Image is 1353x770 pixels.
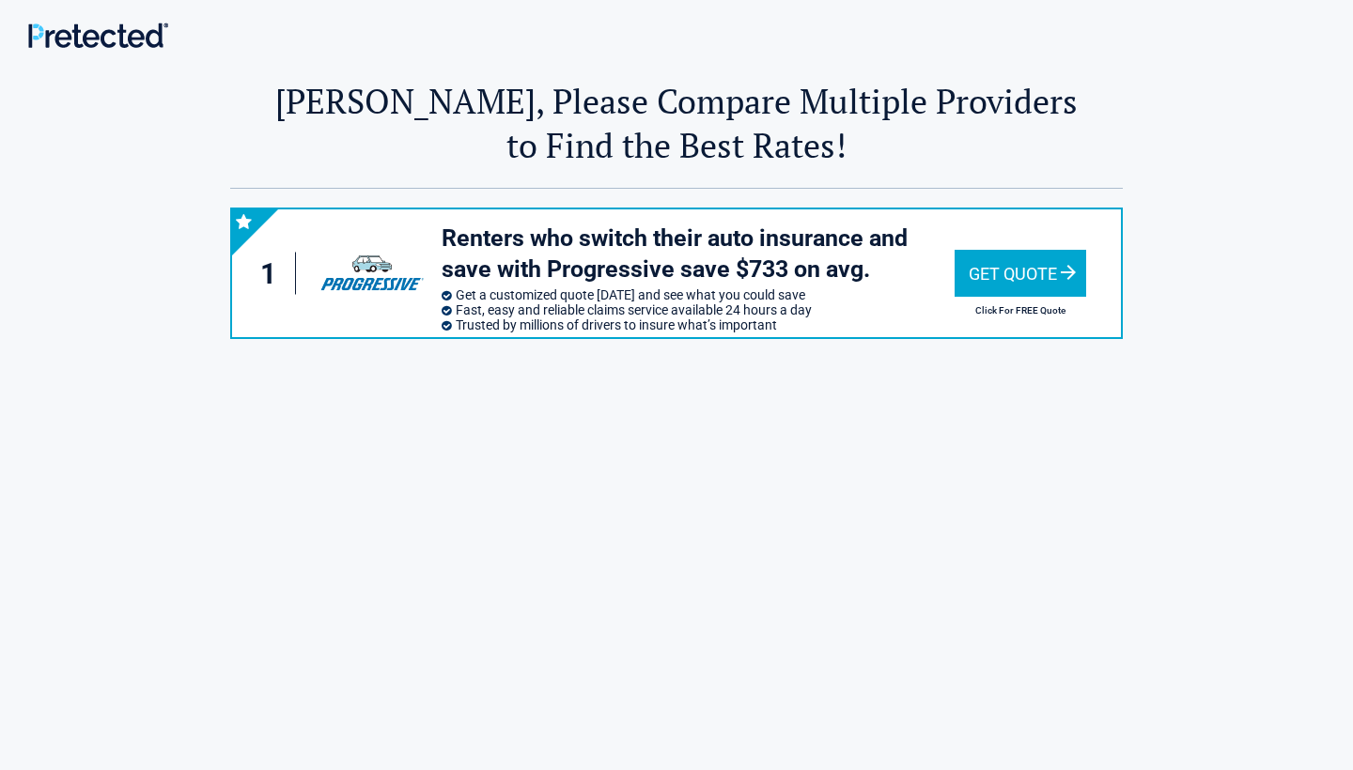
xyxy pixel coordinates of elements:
li: Trusted by millions of drivers to insure what’s important [442,317,955,332]
img: Main Logo [28,23,168,48]
h3: Renters who switch their auto insurance and save with Progressive save $733 on avg. [442,223,955,285]
li: Fast, easy and reliable claims service available 24 hours a day [442,302,955,317]
h2: [PERSON_NAME], Please Compare Multiple Providers to Find the Best Rates! [230,79,1123,167]
h2: Click For FREE Quote [955,305,1086,316]
div: Get Quote [955,250,1086,297]
div: 1 [251,253,296,295]
li: Get a customized quote [DATE] and see what you could save [442,287,955,302]
img: progressive's logo [312,244,432,302]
